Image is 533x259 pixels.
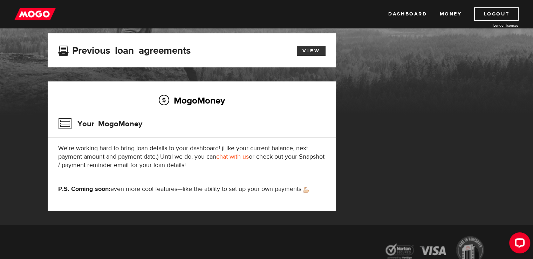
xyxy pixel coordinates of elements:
[216,153,249,161] a: chat with us
[504,230,533,259] iframe: LiveChat chat widget
[58,45,191,54] h3: Previous loan agreements
[466,23,519,28] a: Lender licences
[388,7,427,21] a: Dashboard
[58,185,110,193] strong: P.S. Coming soon:
[58,185,326,193] p: even more cool features—like the ability to set up your own payments
[474,7,519,21] a: Logout
[58,144,326,170] p: We're working hard to bring loan details to your dashboard! (Like your current balance, next paym...
[439,7,462,21] a: Money
[303,187,309,193] img: strong arm emoji
[58,93,326,108] h2: MogoMoney
[14,7,56,21] img: mogo_logo-11ee424be714fa7cbb0f0f49df9e16ec.png
[297,46,326,56] a: View
[58,115,142,133] h3: Your MogoMoney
